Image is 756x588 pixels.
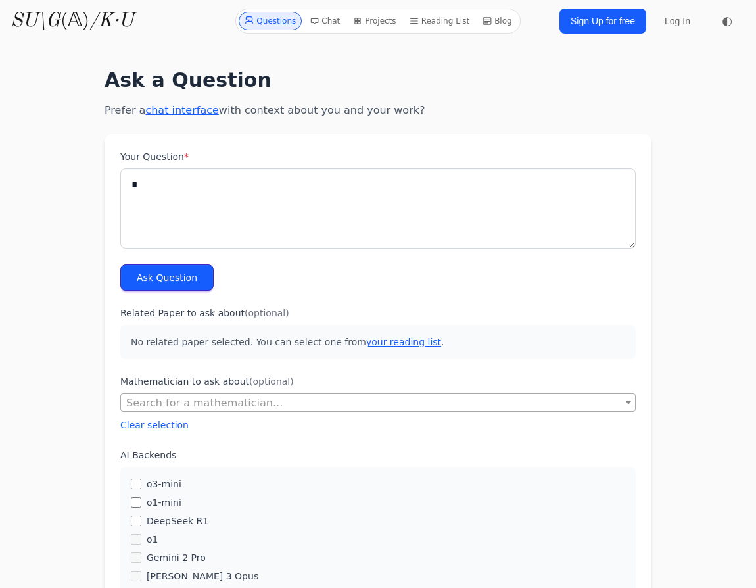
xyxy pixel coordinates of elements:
[366,337,441,347] a: your reading list
[120,264,214,291] button: Ask Question
[722,15,732,27] span: ◐
[147,551,206,564] label: Gemini 2 Pro
[147,478,181,491] label: o3-mini
[11,9,133,33] a: SU\G(𝔸)/K·U
[559,9,646,34] a: Sign Up for free
[11,11,60,31] i: SU\G
[245,308,289,318] span: (optional)
[105,103,651,118] p: Prefer a with context about you and your work?
[147,570,258,583] label: [PERSON_NAME] 3 Opus
[120,393,636,412] span: Search for a mathematician...
[147,496,181,509] label: o1-mini
[249,376,294,387] span: (optional)
[657,9,698,33] a: Log In
[477,12,517,30] a: Blog
[404,12,475,30] a: Reading List
[120,306,636,320] label: Related Paper to ask about
[89,11,133,31] i: /K·U
[147,514,208,527] label: DeepSeek R1
[120,449,636,462] label: AI Backends
[126,397,283,409] span: Search for a mathematician...
[105,68,651,92] h1: Ask a Question
[145,104,218,116] a: chat interface
[120,375,636,388] label: Mathematician to ask about
[239,12,302,30] a: Questions
[147,533,158,546] label: o1
[714,8,740,34] button: ◐
[121,394,635,412] span: Search for a mathematician...
[304,12,345,30] a: Chat
[348,12,401,30] a: Projects
[120,150,636,163] label: Your Question
[120,325,636,359] p: No related paper selected. You can select one from .
[120,418,189,431] button: Clear selection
